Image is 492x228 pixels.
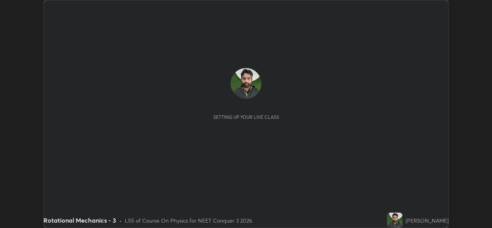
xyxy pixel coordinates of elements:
img: f126b9e1133842c0a7d50631c43ebeec.jpg [231,68,261,99]
div: Rotational Mechanics - 3 [43,216,116,225]
img: f126b9e1133842c0a7d50631c43ebeec.jpg [387,213,402,228]
div: [PERSON_NAME] [406,216,449,225]
div: • [119,216,122,225]
div: L55 of Course On Physics for NEET Conquer 3 2026 [125,216,252,225]
div: Setting up your live class [213,114,279,120]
